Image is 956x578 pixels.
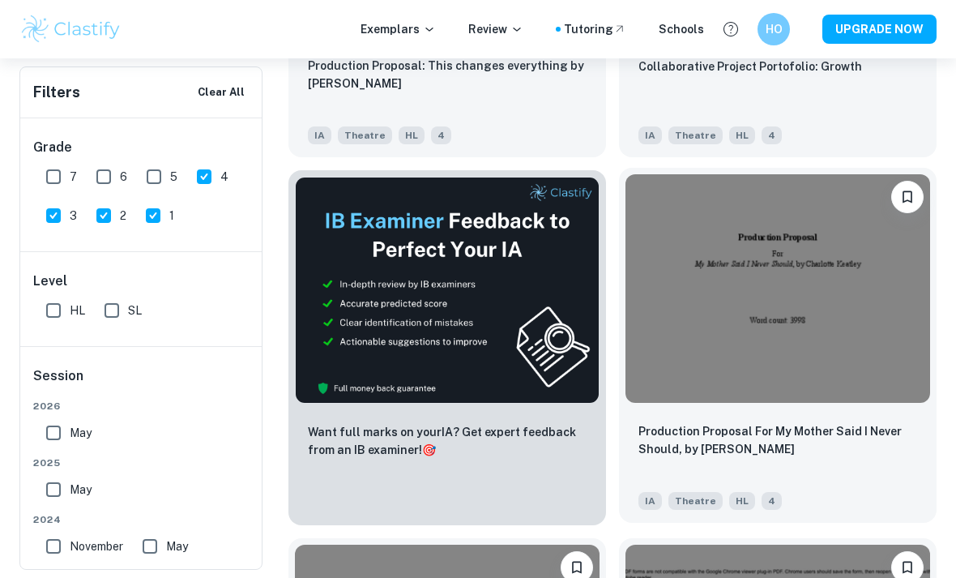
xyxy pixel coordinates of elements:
h6: Level [33,272,250,291]
span: 3 [70,207,77,225]
h6: Filters [33,81,80,104]
button: Clear All [194,80,249,105]
img: Thumbnail [295,177,600,404]
a: Schools [659,20,704,38]
h6: Grade [33,138,250,157]
span: May [70,424,92,442]
button: HO [758,13,790,45]
span: 2 [120,207,126,225]
span: SL [128,302,142,319]
span: 4 [762,126,782,144]
span: 7 [70,168,77,186]
h6: Session [33,366,250,399]
p: Collaborative Project Portofolio: Growth [638,58,862,75]
span: IA [638,492,662,510]
img: Theatre IA example thumbnail: Production Proposal For My Mother Said I [625,174,930,403]
span: IA [308,126,331,144]
span: HL [729,126,755,144]
button: Bookmark [891,181,924,213]
p: Production Proposal For My Mother Said I Never Should, by Charlotte Keatley [638,422,917,458]
span: 4 [431,126,451,144]
img: Clastify logo [19,13,122,45]
span: 4 [762,492,782,510]
span: HL [399,126,425,144]
h6: HO [765,20,783,38]
p: Exemplars [361,20,436,38]
a: ThumbnailWant full marks on yourIA? Get expert feedback from an IB examiner! [288,170,606,525]
span: 1 [169,207,174,225]
span: 4 [220,168,228,186]
a: Tutoring [564,20,626,38]
span: 5 [170,168,177,186]
span: May [70,481,92,499]
span: Theatre [668,492,723,510]
button: UPGRADE NOW [822,15,937,44]
span: HL [70,302,85,319]
span: 2024 [33,512,250,527]
span: 2025 [33,456,250,470]
span: Theatre [338,126,392,144]
span: May [166,537,188,555]
span: November [70,537,123,555]
p: Production Proposal: This changes everything by Joel Horwood [308,57,587,92]
a: BookmarkProduction Proposal For My Mother Said I Never Should, by Charlotte KeatleyIATheatreHL4 [619,170,937,525]
span: IA [638,126,662,144]
span: Theatre [668,126,723,144]
span: HL [729,492,755,510]
span: 2026 [33,399,250,413]
p: Review [468,20,523,38]
span: 6 [120,168,127,186]
button: Help and Feedback [717,15,745,43]
span: 🎯 [422,443,436,456]
p: Want full marks on your IA ? Get expert feedback from an IB examiner! [308,423,587,459]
